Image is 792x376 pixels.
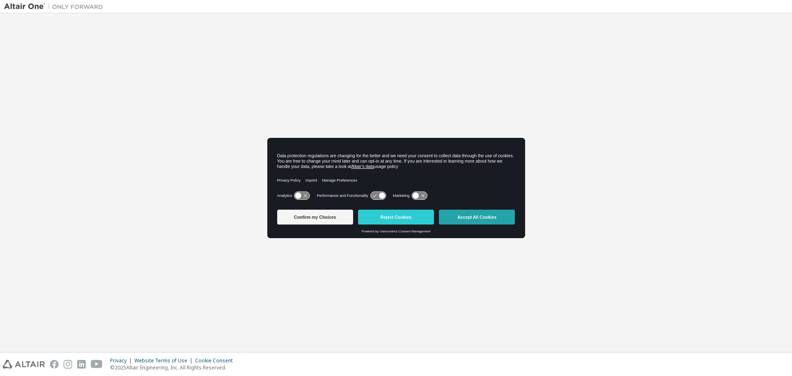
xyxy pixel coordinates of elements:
img: instagram.svg [64,360,72,369]
p: © 2025 Altair Engineering, Inc. All Rights Reserved. [110,364,238,371]
div: Privacy [110,357,134,364]
img: altair_logo.svg [2,360,45,369]
img: Altair One [4,2,107,11]
div: Website Terms of Use [134,357,195,364]
img: facebook.svg [50,360,59,369]
div: Cookie Consent [195,357,238,364]
img: linkedin.svg [77,360,86,369]
img: youtube.svg [91,360,103,369]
